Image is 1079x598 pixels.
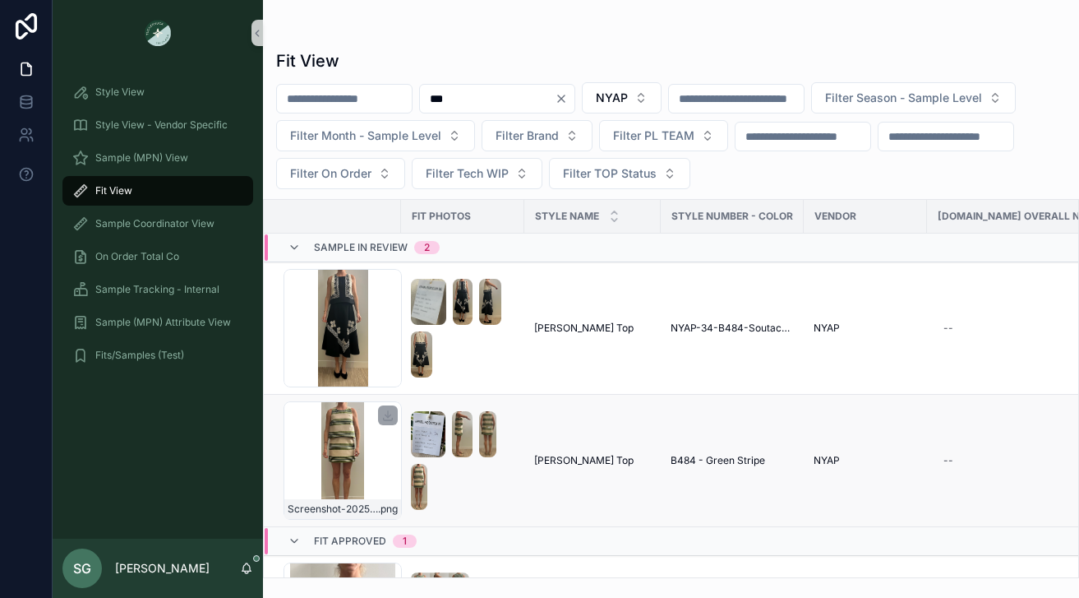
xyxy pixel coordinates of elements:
[95,283,219,296] span: Sample Tracking - Internal
[62,176,253,206] a: Fit View
[95,118,228,132] span: Style View - Vendor Specific
[563,165,657,182] span: Filter TOP Status
[534,322,651,335] a: [PERSON_NAME] Top
[411,411,514,510] a: Screenshot-2025-08-01-at-12.02.57-PM.pngScreenshot-2025-08-01-at-12.03.03-PM.pngScreenshot-2025-0...
[411,279,446,325] img: Screenshot-2025-08-21-at-1.25.28-PM.png
[145,20,171,46] img: App logo
[412,158,542,189] button: Select Button
[411,279,514,378] a: Screenshot-2025-08-21-at-1.25.28-PM.pngScreenshot-2025-08-21-at-1.25.33-PM.pngScreenshot-2025-08-...
[599,120,728,151] button: Select Button
[62,275,253,304] a: Sample Tracking - Internal
[95,250,179,263] span: On Order Total Co
[671,210,793,223] span: Style Number - Color
[288,503,378,516] span: Screenshot-2025-08-01-at-12.03.08-PM
[555,92,574,105] button: Clear
[534,454,634,467] span: [PERSON_NAME] Top
[284,401,391,520] a: Screenshot-2025-08-01-at-12.03.08-PM.png
[671,454,765,467] span: B484 - Green Stripe
[943,454,953,467] div: --
[811,82,1016,114] button: Select Button
[53,66,263,392] div: scrollable content
[825,90,982,106] span: Filter Season - Sample Level
[814,322,917,335] a: NYAP
[95,184,132,197] span: Fit View
[814,454,917,467] a: NYAP
[596,90,628,106] span: NYAP
[115,560,210,577] p: [PERSON_NAME]
[276,49,339,72] h1: Fit View
[482,120,593,151] button: Select Button
[276,158,405,189] button: Select Button
[95,349,184,362] span: Fits/Samples (Test)
[412,210,471,223] span: Fit Photos
[62,341,253,370] a: Fits/Samples (Test)
[671,454,794,467] a: B484 - Green Stripe
[403,535,407,548] div: 1
[814,454,840,467] span: NYAP
[496,127,559,144] span: Filter Brand
[411,411,445,457] img: Screenshot-2025-08-01-at-12.02.57-PM.png
[582,82,662,114] button: Select Button
[62,110,253,140] a: Style View - Vendor Specific
[411,464,427,510] img: Screenshot-2025-08-01-at-12.03.08-PM.png
[424,241,430,254] div: 2
[290,165,371,182] span: Filter On Order
[314,535,386,548] span: Fit Approved
[534,322,634,335] span: [PERSON_NAME] Top
[671,322,794,335] a: NYAP-34-B484-Soutache - Black and White Soutache
[276,120,475,151] button: Select Button
[534,454,651,467] a: [PERSON_NAME] Top
[943,322,953,335] div: --
[62,308,253,337] a: Sample (MPN) Attribute View
[95,217,214,230] span: Sample Coordinator View
[95,86,145,99] span: Style View
[814,322,840,335] span: NYAP
[73,559,91,578] span: SG
[479,411,496,457] img: Screenshot-2025-08-01-at-12.03.05-PM.png
[290,127,441,144] span: Filter Month - Sample Level
[453,279,473,325] img: Screenshot-2025-08-21-at-1.25.33-PM.png
[378,503,398,516] span: .png
[549,158,690,189] button: Select Button
[314,241,408,254] span: Sample In Review
[62,143,253,173] a: Sample (MPN) View
[535,210,599,223] span: STYLE NAME
[95,316,231,329] span: Sample (MPN) Attribute View
[62,242,253,271] a: On Order Total Co
[62,77,253,107] a: Style View
[426,165,509,182] span: Filter Tech WIP
[62,209,253,239] a: Sample Coordinator View
[452,411,473,457] img: Screenshot-2025-08-01-at-12.03.03-PM.png
[814,210,856,223] span: Vendor
[411,331,432,378] img: Screenshot-2025-08-21-at-1.25.39-PM.png
[479,279,501,325] img: Screenshot-2025-08-21-at-1.25.36-PM.png
[95,151,188,165] span: Sample (MPN) View
[613,127,694,144] span: Filter PL TEAM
